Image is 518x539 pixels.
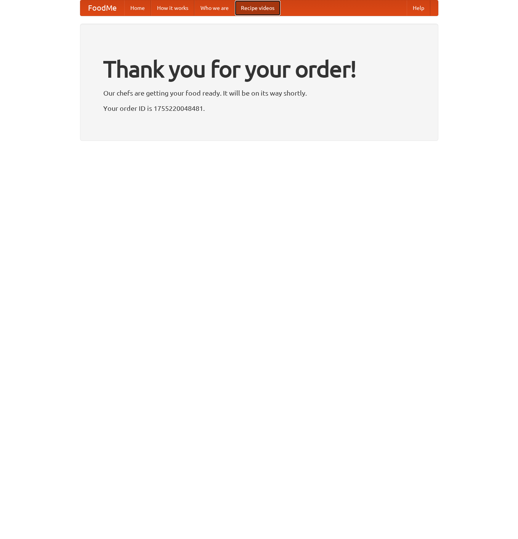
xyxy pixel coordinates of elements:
[103,87,415,99] p: Our chefs are getting your food ready. It will be on its way shortly.
[235,0,281,16] a: Recipe videos
[103,51,415,87] h1: Thank you for your order!
[80,0,124,16] a: FoodMe
[194,0,235,16] a: Who we are
[407,0,430,16] a: Help
[103,102,415,114] p: Your order ID is 1755220048481.
[151,0,194,16] a: How it works
[124,0,151,16] a: Home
